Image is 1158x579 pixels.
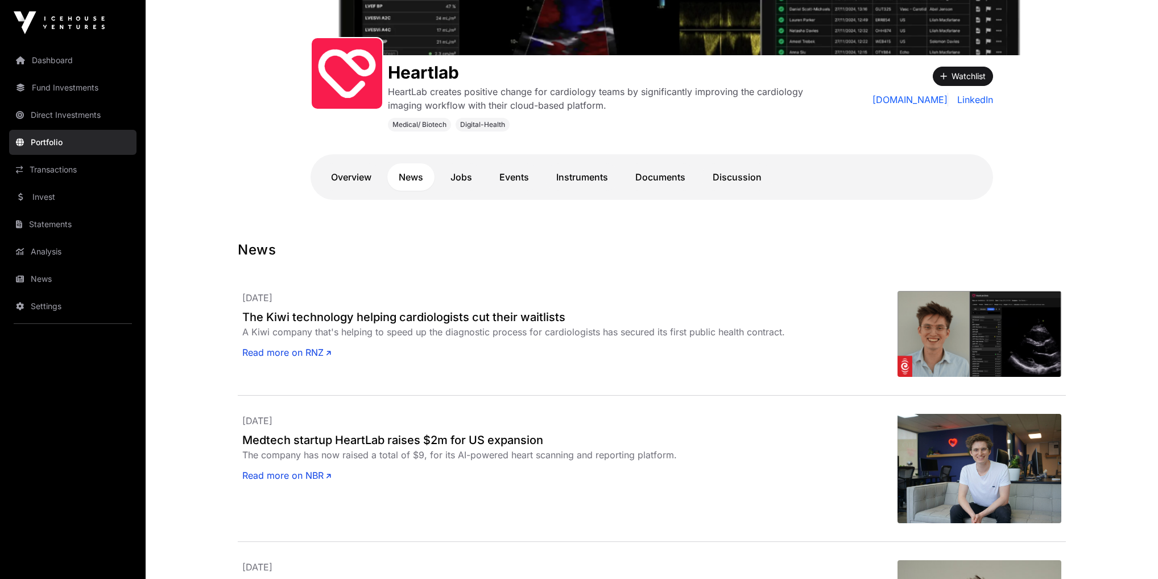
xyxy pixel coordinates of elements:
h1: News [238,241,1066,259]
a: Dashboard [9,48,137,73]
div: A Kiwi company that's helping to speed up the diagnostic process for cardiologists has secured it... [242,325,898,339]
a: Medtech startup HeartLab raises $2m for US expansion [242,432,898,448]
div: The company has now raised a total of $9, for its AI-powered heart scanning and reporting platform. [242,448,898,462]
nav: Tabs [320,163,984,191]
p: [DATE] [242,414,898,428]
span: Digital-Health [460,120,505,129]
img: Icehouse Ventures Logo [14,11,105,34]
a: News [9,266,137,291]
a: Read more on NBR [242,469,331,482]
a: LinkedIn [953,93,993,106]
a: Events [488,163,540,191]
a: Invest [9,184,137,210]
a: Fund Investments [9,75,137,100]
p: HeartLab creates positive change for cardiology teams by significantly improving the cardiology i... [388,85,822,112]
a: Instruments [545,163,619,191]
a: Settings [9,294,137,319]
img: HeartLab-founder-Will-Hewitt_1369.jpeg [898,414,1061,523]
a: Jobs [439,163,483,191]
a: Documents [624,163,697,191]
a: Portfolio [9,130,137,155]
a: Transactions [9,157,137,182]
a: The Kiwi technology helping cardiologists cut their waitlists [242,309,898,325]
h1: Heartlab [388,62,822,83]
a: Direct Investments [9,102,137,128]
a: Statements [9,212,137,237]
p: [DATE] [242,560,898,574]
button: Watchlist [933,67,993,86]
a: Analysis [9,239,137,264]
span: Medical/ Biotech [392,120,446,129]
a: Overview [320,163,383,191]
a: Discussion [701,163,773,191]
p: [DATE] [242,291,898,305]
img: output-onlinepngtools---2024-09-17T130428.988.png [316,43,378,104]
img: 4K35P6U_HeartLab_jpg.png [898,291,1061,377]
a: [DOMAIN_NAME] [872,93,948,106]
a: News [387,163,435,191]
iframe: Chat Widget [1101,524,1158,579]
a: Read more on RNZ [242,346,331,359]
